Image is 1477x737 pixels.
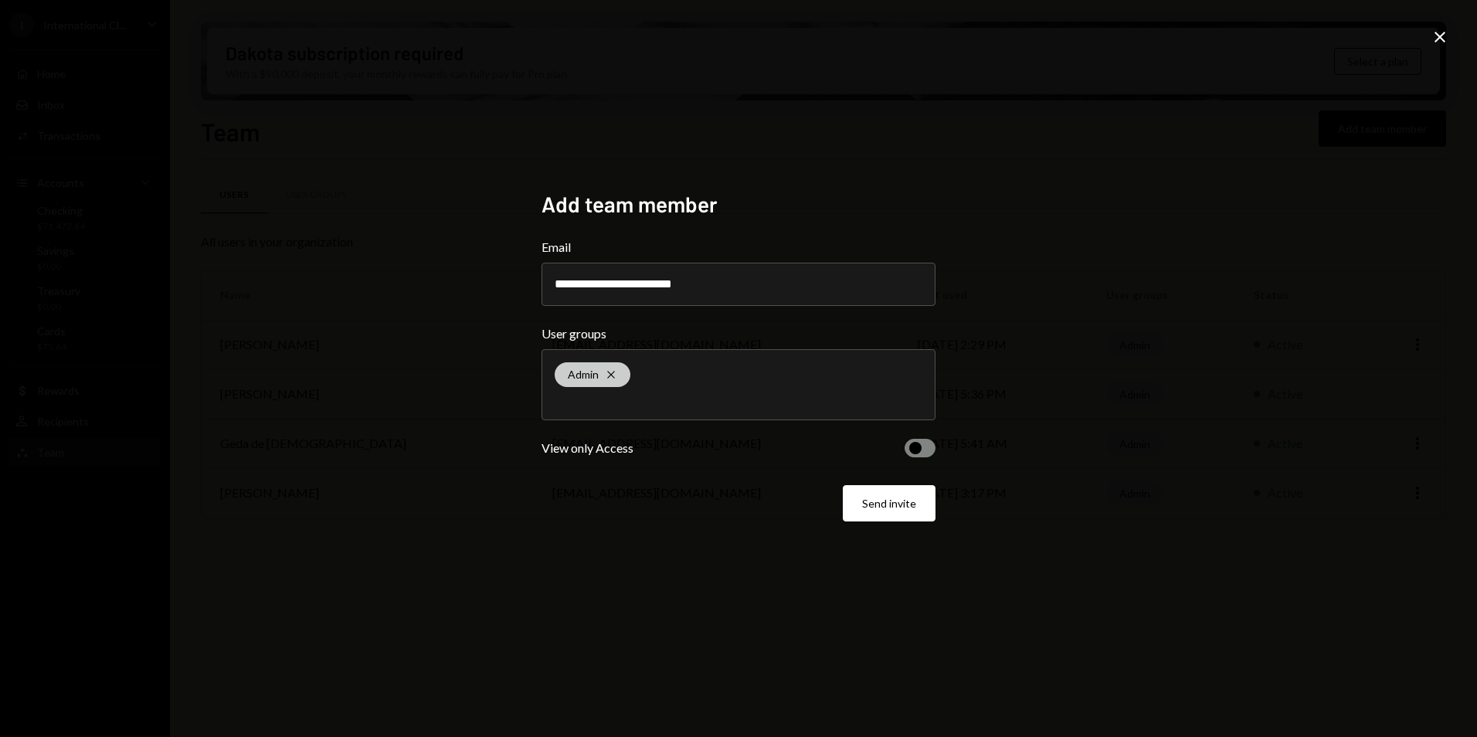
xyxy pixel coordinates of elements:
[542,189,935,219] h2: Add team member
[542,238,935,256] label: Email
[555,362,630,387] div: Admin
[843,485,935,521] button: Send invite
[542,324,935,343] label: User groups
[542,439,633,457] div: View only Access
